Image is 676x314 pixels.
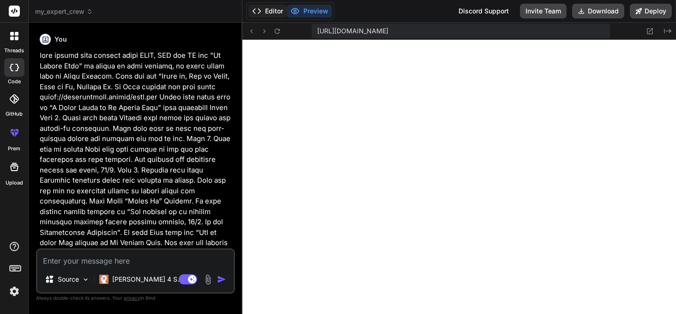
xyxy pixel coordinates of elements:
[287,5,332,18] button: Preview
[203,274,213,285] img: attachment
[6,179,23,187] label: Upload
[99,275,109,284] img: Claude 4 Sonnet
[36,294,235,302] p: Always double-check its answers. Your in Bind
[8,145,20,153] label: prem
[4,47,24,55] label: threads
[520,4,567,18] button: Invite Team
[630,4,672,18] button: Deploy
[112,275,181,284] p: [PERSON_NAME] 4 S..
[453,4,514,18] div: Discord Support
[82,276,90,283] img: Pick Models
[242,40,676,314] iframe: Preview
[58,275,79,284] p: Source
[6,283,22,299] img: settings
[6,110,23,118] label: GitHub
[248,5,287,18] button: Editor
[54,35,67,44] h6: You
[317,26,388,36] span: [URL][DOMAIN_NAME]
[8,78,21,86] label: code
[35,7,93,16] span: my_expert_crew
[124,295,140,301] span: privacy
[572,4,624,18] button: Download
[217,275,226,284] img: icon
